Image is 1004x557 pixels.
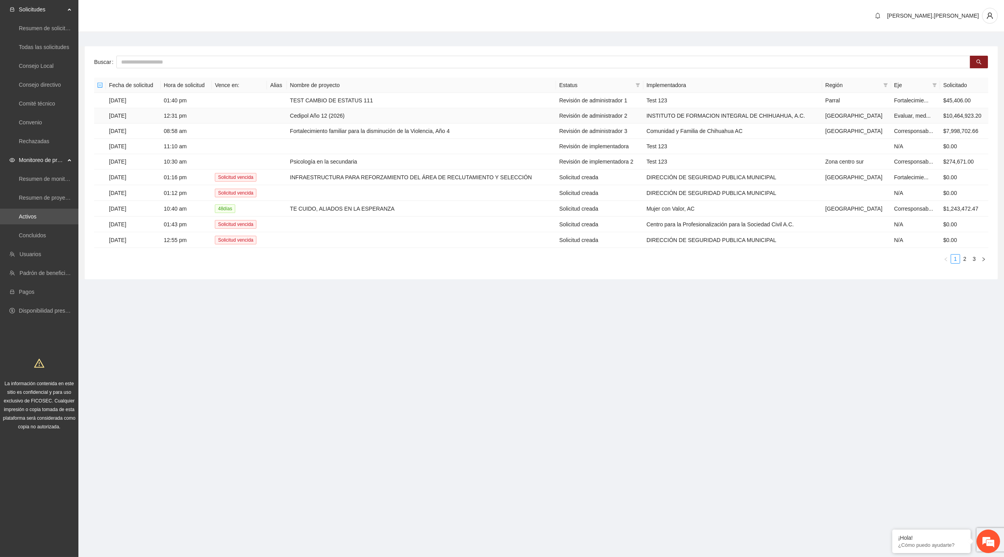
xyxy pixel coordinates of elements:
[97,82,103,88] span: minus-square
[45,105,108,184] span: Estamos en línea.
[970,56,988,68] button: search
[643,93,822,108] td: Test 123
[106,139,161,154] td: [DATE]
[20,251,41,257] a: Usuarios
[894,206,933,212] span: Corresponsab...
[19,82,61,88] a: Consejo directivo
[161,232,212,248] td: 12:55 pm
[643,201,822,217] td: Mujer con Valor, AC
[982,8,998,24] button: user
[106,232,161,248] td: [DATE]
[556,185,643,201] td: Solicitud creada
[894,97,929,104] span: Fortalecimie...
[822,124,891,139] td: [GEOGRAPHIC_DATA]
[556,139,643,154] td: Revisión de implementadora
[20,270,77,276] a: Padrón de beneficiarios
[643,78,822,93] th: Implementadora
[106,93,161,108] td: [DATE]
[161,185,212,201] td: 01:12 pm
[944,257,948,262] span: left
[643,217,822,232] td: Centro para la Profesionalización para la Sociedad Civil A.C.
[559,81,632,89] span: Estatus
[19,25,107,31] a: Resumen de solicitudes por aprobar
[882,79,890,91] span: filter
[931,79,939,91] span: filter
[891,139,940,154] td: N/A
[106,217,161,232] td: [DATE]
[287,93,556,108] td: TEST CAMBIO DE ESTATUS 111
[287,201,556,217] td: TE CUIDO, ALIADOS EN LA ESPERANZA
[19,44,69,50] a: Todas las solicitudes
[898,542,965,548] p: ¿Cómo puedo ayudarte?
[19,119,42,126] a: Convenio
[106,78,161,93] th: Fecha de solicitud
[634,79,642,91] span: filter
[643,185,822,201] td: DIRECCIÓN DE SEGURIDAD PUBLICA MUNICIPAL
[287,169,556,185] td: INFRAESTRUCTURA PARA REFORZAMIENTO DEL ÁREA DE RECLUTAMIENTO Y SELECCIÓN
[287,78,556,93] th: Nombre de proyecto
[643,232,822,248] td: DIRECCIÓN DE SEGURIDAD PUBLICA MUNICIPAL
[161,201,212,217] td: 10:40 am
[822,108,891,124] td: [GEOGRAPHIC_DATA]
[19,308,86,314] a: Disponibilidad presupuestal
[822,93,891,108] td: Parral
[940,169,988,185] td: $0.00
[287,124,556,139] td: Fortalecimiento familiar para la disminución de la Violencia, Año 4
[635,83,640,87] span: filter
[161,124,212,139] td: 08:58 am
[556,232,643,248] td: Solicitud creada
[960,254,970,264] li: 2
[891,232,940,248] td: N/A
[951,255,960,263] a: 1
[3,381,76,430] span: La información contenida en este sitio es confidencial y para uso exclusivo de FICOSEC. Cualquier...
[941,254,951,264] button: left
[825,81,880,89] span: Región
[887,13,979,19] span: [PERSON_NAME].[PERSON_NAME]
[215,189,256,197] span: Solicitud vencida
[556,108,643,124] td: Revisión de administrador 2
[267,78,287,93] th: Alias
[898,535,965,541] div: ¡Hola!
[981,257,986,262] span: right
[129,4,147,23] div: Minimizar ventana de chat en vivo
[822,154,891,169] td: Zona centro sur
[94,56,116,68] label: Buscar
[940,185,988,201] td: $0.00
[161,217,212,232] td: 01:43 pm
[4,214,149,242] textarea: Escriba su mensaje y pulse “Intro”
[951,254,960,264] li: 1
[970,255,979,263] a: 3
[215,220,256,229] span: Solicitud vencida
[643,169,822,185] td: DIRECCIÓN DE SEGURIDAD PUBLICA MUNICIPAL
[19,195,103,201] a: Resumen de proyectos aprobados
[161,78,212,93] th: Hora de solicitud
[34,358,44,368] span: warning
[940,108,988,124] td: $10,464,923.20
[556,201,643,217] td: Solicitud creada
[41,40,132,50] div: Chatee con nosotros ahora
[106,169,161,185] td: [DATE]
[643,124,822,139] td: Comunidad y Familia de Chihuahua AC
[894,128,933,134] span: Corresponsab...
[215,173,256,182] span: Solicitud vencida
[161,169,212,185] td: 01:16 pm
[976,59,982,66] span: search
[872,13,884,19] span: bell
[979,254,988,264] li: Next Page
[161,154,212,169] td: 10:30 am
[822,201,891,217] td: [GEOGRAPHIC_DATA]
[106,154,161,169] td: [DATE]
[941,254,951,264] li: Previous Page
[940,232,988,248] td: $0.00
[106,108,161,124] td: [DATE]
[19,289,34,295] a: Pagos
[940,139,988,154] td: $0.00
[19,152,65,168] span: Monitoreo de proyectos
[940,217,988,232] td: $0.00
[556,217,643,232] td: Solicitud creada
[19,176,76,182] a: Resumen de monitoreo
[643,108,822,124] td: INSTITUTO DE FORMACION INTEGRAL DE CHIHUAHUA, A.C.
[894,113,931,119] span: Evaluar, med...
[932,83,937,87] span: filter
[940,93,988,108] td: $45,406.00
